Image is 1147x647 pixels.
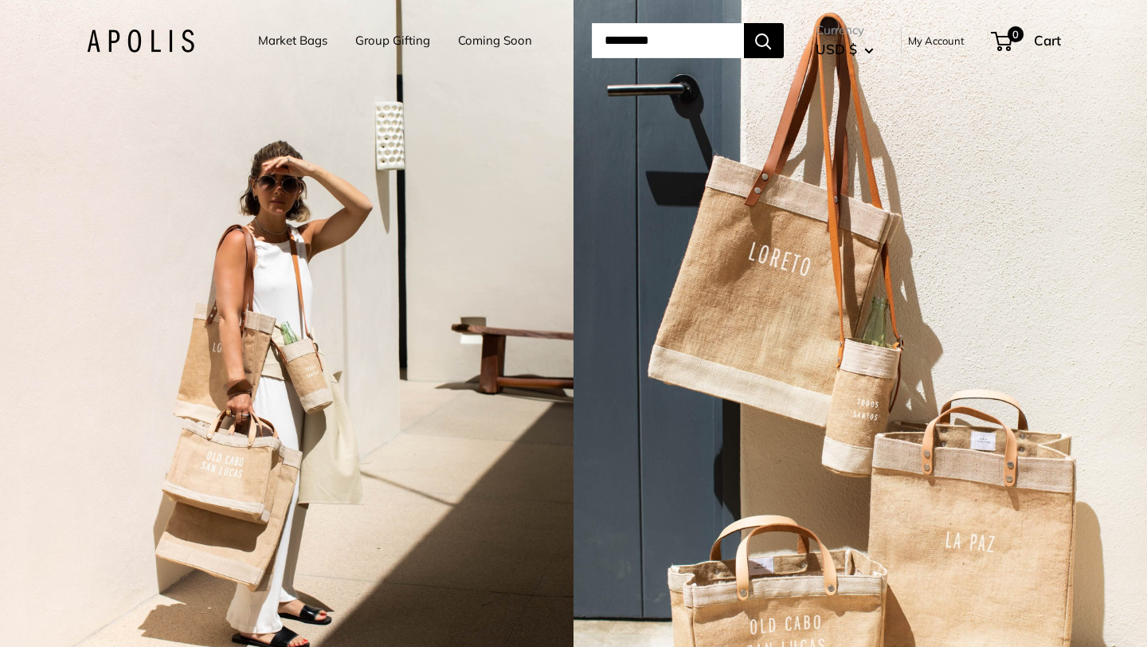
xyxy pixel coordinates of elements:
[816,37,874,62] button: USD $
[908,31,965,50] a: My Account
[592,23,744,58] input: Search...
[816,41,857,57] span: USD $
[744,23,784,58] button: Search
[458,29,532,52] a: Coming Soon
[1034,32,1061,49] span: Cart
[355,29,430,52] a: Group Gifting
[87,29,194,53] img: Apolis
[992,28,1061,53] a: 0 Cart
[1007,26,1023,42] span: 0
[816,19,874,41] span: Currency
[258,29,327,52] a: Market Bags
